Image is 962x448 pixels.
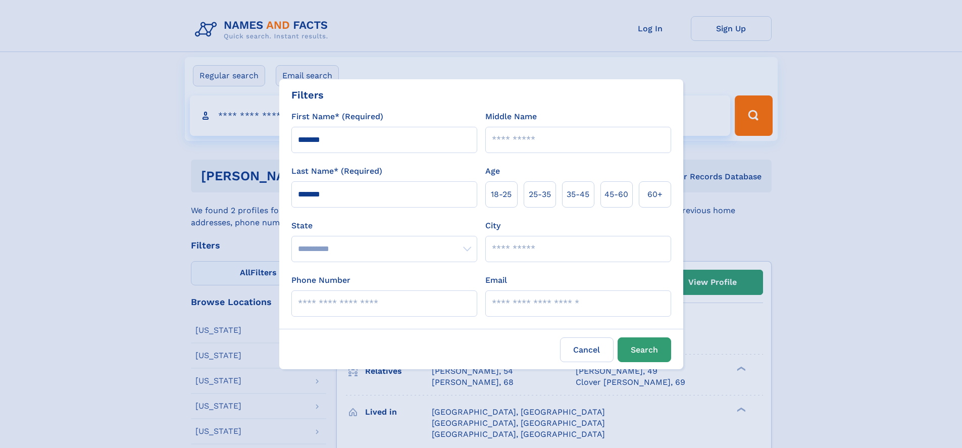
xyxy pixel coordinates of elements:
[291,111,383,123] label: First Name* (Required)
[291,165,382,177] label: Last Name* (Required)
[485,111,537,123] label: Middle Name
[291,274,350,286] label: Phone Number
[291,87,324,103] div: Filters
[618,337,671,362] button: Search
[529,188,551,201] span: 25‑35
[560,337,614,362] label: Cancel
[485,274,507,286] label: Email
[485,220,500,232] label: City
[291,220,477,232] label: State
[485,165,500,177] label: Age
[491,188,512,201] span: 18‑25
[647,188,663,201] span: 60+
[567,188,589,201] span: 35‑45
[604,188,628,201] span: 45‑60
